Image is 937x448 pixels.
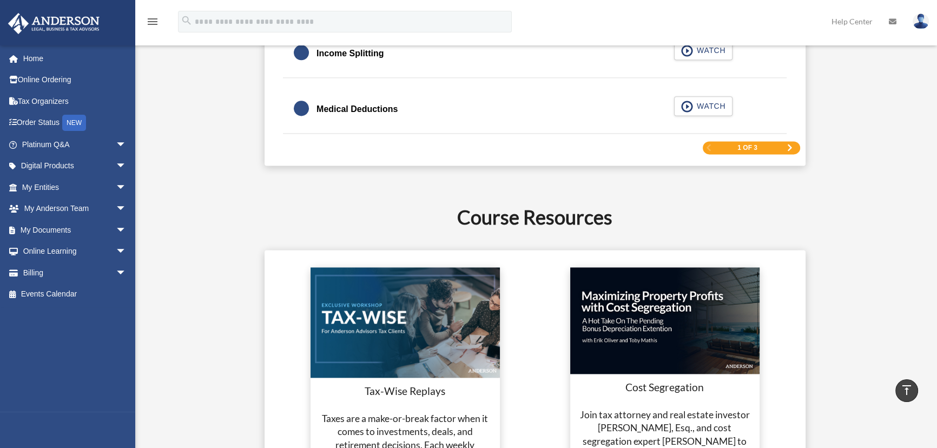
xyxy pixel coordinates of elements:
[116,176,137,199] span: arrow_drop_down
[5,13,103,34] img: Anderson Advisors Platinum Portal
[787,144,793,151] a: Next Page
[8,176,143,198] a: My Entitiesarrow_drop_down
[8,241,143,262] a: Online Learningarrow_drop_down
[895,379,918,402] a: vertical_align_top
[116,198,137,220] span: arrow_drop_down
[737,144,757,151] span: 1 of 3
[674,41,733,60] button: WATCH
[317,384,493,399] h3: Tax-Wise Replays
[316,46,384,61] div: Income Splitting
[8,262,143,284] a: Billingarrow_drop_down
[116,155,137,177] span: arrow_drop_down
[8,155,143,177] a: Digital Productsarrow_drop_down
[8,198,143,220] a: My Anderson Teamarrow_drop_down
[146,19,159,28] a: menu
[8,69,143,91] a: Online Ordering
[62,115,86,131] div: NEW
[116,134,137,156] span: arrow_drop_down
[674,96,733,116] button: WATCH
[311,267,500,378] img: taxwise-replay.png
[694,101,725,111] span: WATCH
[8,48,143,69] a: Home
[570,267,760,374] img: cost-seg-update.jpg
[694,45,725,56] span: WATCH
[8,112,143,134] a: Order StatusNEW
[577,380,753,395] h3: Cost Segregation
[8,134,143,155] a: Platinum Q&Aarrow_drop_down
[116,219,137,241] span: arrow_drop_down
[8,219,143,241] a: My Documentsarrow_drop_down
[8,90,143,112] a: Tax Organizers
[294,96,776,122] a: Medical Deductions WATCH
[316,102,398,117] div: Medical Deductions
[8,284,143,305] a: Events Calendar
[913,14,929,29] img: User Pic
[116,241,137,263] span: arrow_drop_down
[146,15,159,28] i: menu
[116,262,137,284] span: arrow_drop_down
[900,384,913,397] i: vertical_align_top
[294,41,776,67] a: Income Splitting WATCH
[153,203,917,230] h2: Course Resources
[181,15,193,27] i: search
